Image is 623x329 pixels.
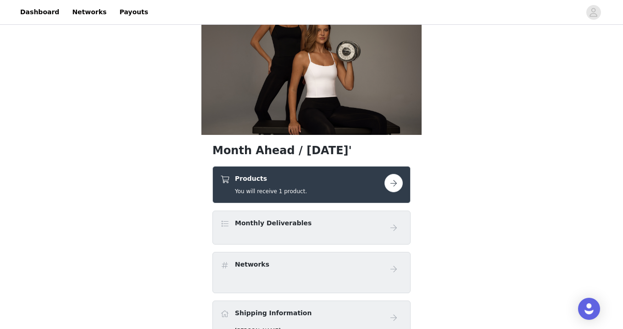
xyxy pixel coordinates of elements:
div: avatar [589,5,598,20]
div: Networks [212,252,411,293]
h4: Networks [235,260,269,269]
div: Open Intercom Messenger [578,298,600,320]
a: Payouts [114,2,154,22]
h4: Monthly Deliverables [235,218,311,228]
div: Products [212,166,411,203]
div: Monthly Deliverables [212,211,411,245]
h5: You will receive 1 product. [235,187,307,195]
h1: Month Ahead / [DATE]' [212,142,411,159]
a: Dashboard [15,2,65,22]
h4: Shipping Information [235,308,311,318]
a: Networks [67,2,112,22]
h4: Products [235,174,307,184]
